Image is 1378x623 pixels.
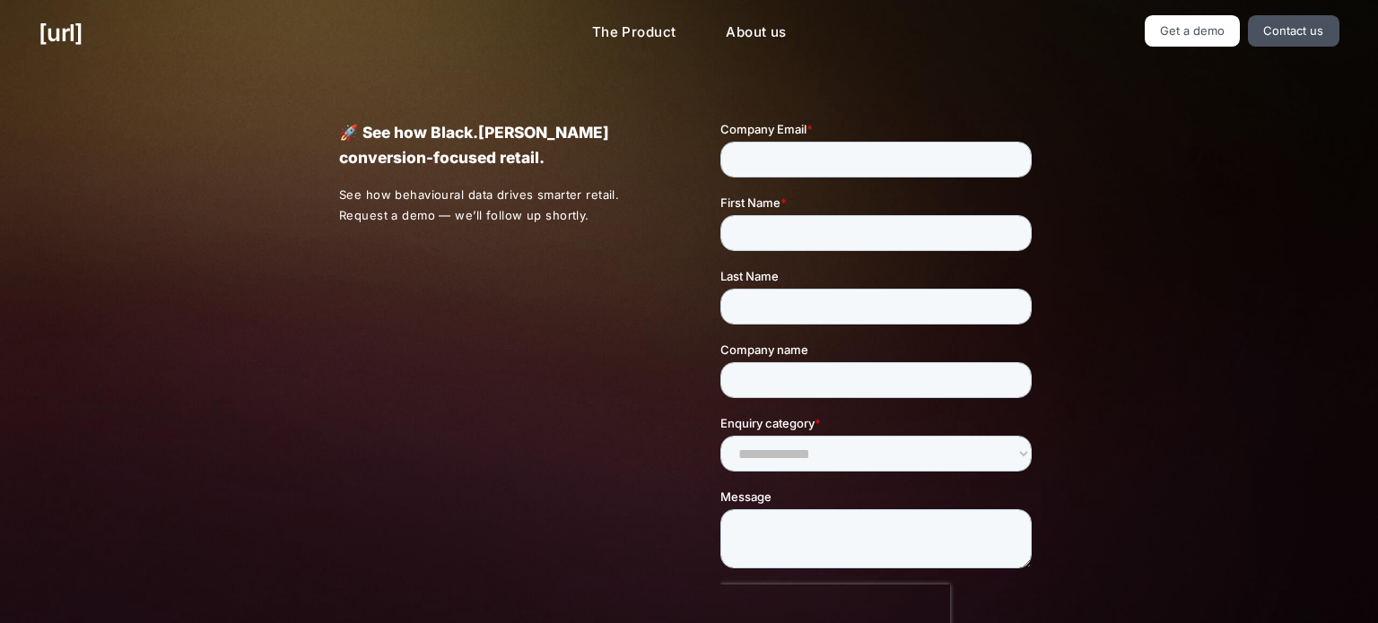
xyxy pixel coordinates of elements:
p: 🚀 See how Black.[PERSON_NAME] conversion-focused retail. [339,120,658,170]
a: About us [711,15,800,50]
a: Contact us [1248,15,1339,47]
p: See how behavioural data drives smarter retail. Request a demo — we’ll follow up shortly. [339,185,658,226]
a: [URL] [39,15,83,50]
a: Get a demo [1145,15,1241,47]
a: The Product [578,15,691,50]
